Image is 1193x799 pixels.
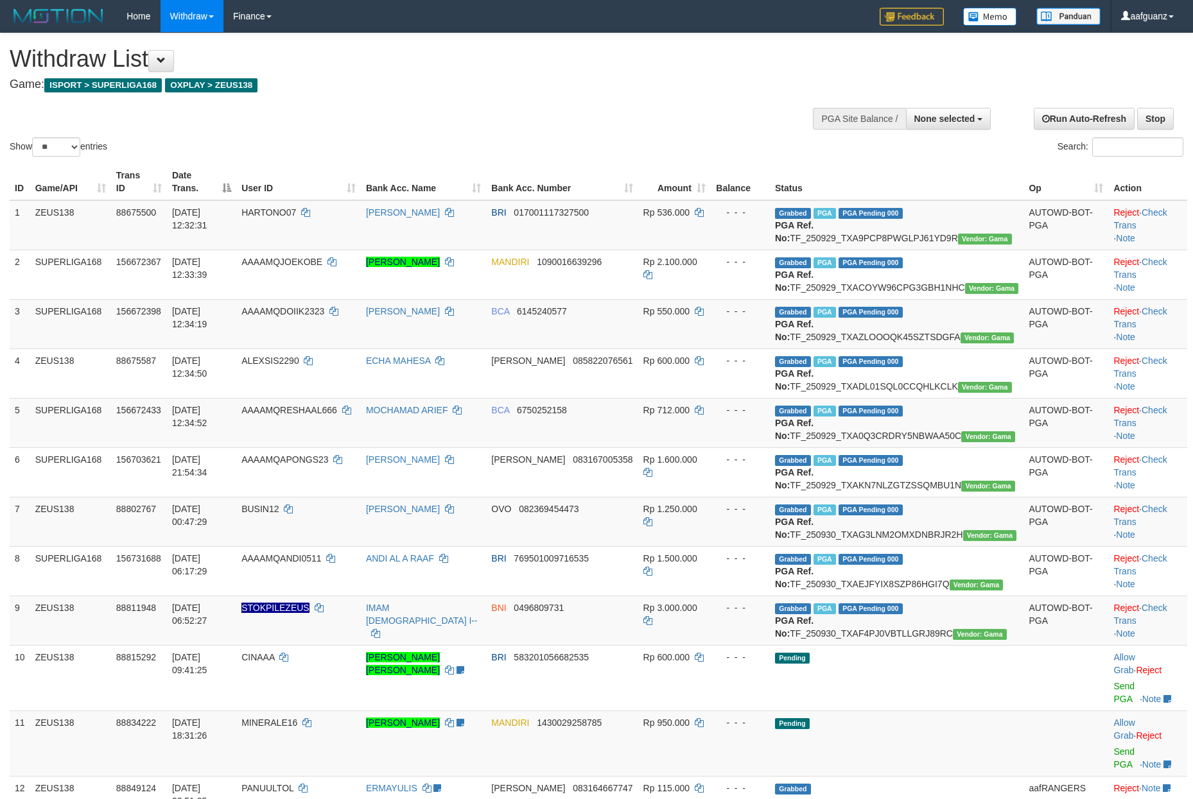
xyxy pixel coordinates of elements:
span: Marked by aafsoycanthlai [814,406,836,417]
span: BCA [491,405,509,415]
a: Reject [1113,553,1139,563]
span: Copy 017001117327500 to clipboard [514,207,589,218]
span: PGA Pending [839,356,903,367]
span: 88815292 [116,652,156,662]
button: None selected [906,108,991,130]
td: AUTOWD-BOT-PGA [1023,250,1108,299]
span: BRI [491,652,506,662]
span: [DATE] 12:34:52 [172,405,207,428]
td: · · [1108,299,1187,348]
span: [PERSON_NAME] [491,356,565,366]
span: Marked by aaftrukkakada [814,208,836,219]
a: [PERSON_NAME] [366,207,440,218]
b: PGA Ref. No: [775,517,814,540]
span: Copy 0496809731 to clipboard [514,603,564,613]
span: AAAAMQRESHAAL666 [241,405,337,415]
a: Check Trans [1113,405,1167,428]
span: PGA Pending [839,455,903,466]
span: AAAAMQAPONGS23 [241,454,328,465]
td: TF_250929_TXADL01SQL0CCQHLKCLK [770,348,1023,398]
span: Vendor URL: https://trx31.1velocity.biz [961,481,1015,492]
td: · · [1108,200,1187,250]
label: Search: [1058,137,1183,157]
a: Check Trans [1113,356,1167,379]
a: Check Trans [1113,603,1167,626]
span: Copy 083164667747 to clipboard [573,783,632,793]
h1: Withdraw List [10,46,783,72]
span: Grabbed [775,603,811,614]
a: ANDI AL A RAAF [366,553,434,563]
a: Note [1142,759,1162,769]
span: Rp 600.000 [643,356,690,366]
span: Grabbed [775,455,811,466]
span: BRI [491,553,506,563]
b: PGA Ref. No: [775,615,814,639]
a: Reject [1113,405,1139,415]
span: 88675500 [116,207,156,218]
td: 8 [10,546,30,596]
span: Nama rekening ada tanda titik/strip, harap diedit [241,603,309,613]
span: BUSIN12 [241,504,279,514]
td: · · [1108,398,1187,447]
th: Action [1108,164,1187,200]
span: Marked by aafsreyleap [814,603,836,614]
span: Vendor URL: https://trx31.1velocity.biz [958,234,1012,245]
div: - - - [716,503,765,515]
span: PGA Pending [839,257,903,268]
a: Note [1142,694,1162,704]
div: - - - [716,552,765,565]
span: 156731688 [116,553,161,563]
td: TF_250929_TXA9PCP8PWGLPJ61YD9R [770,200,1023,250]
a: Reject [1136,730,1162,741]
label: Show entries [10,137,107,157]
td: AUTOWD-BOT-PGA [1023,546,1108,596]
span: [DATE] 12:32:31 [172,207,207,230]
th: Balance [711,164,770,200]
a: Check Trans [1113,553,1167,576]
a: Note [1116,579,1135,589]
span: Copy 1430029258785 to clipboard [537,717,602,728]
span: Vendor URL: https://trx31.1velocity.biz [961,431,1015,442]
td: ZEUS138 [30,348,111,398]
span: 88675587 [116,356,156,366]
a: ERMAYULIS [366,783,417,793]
span: [DATE] 12:34:19 [172,306,207,329]
a: [PERSON_NAME] [366,504,440,514]
div: - - - [716,651,765,664]
td: SUPERLIGA168 [30,299,111,348]
span: Rp 1.250.000 [643,504,697,514]
th: Op: activate to sort column ascending [1023,164,1108,200]
td: 10 [10,645,30,710]
th: Amount: activate to sort column ascending [638,164,711,200]
a: Note [1116,332,1135,342]
td: TF_250930_TXAF4PJ0VBTLLGRJ89RC [770,596,1023,645]
th: Bank Acc. Number: activate to sort column ascending [486,164,638,200]
span: Grabbed [775,307,811,318]
span: AAAAMQANDI0511 [241,553,322,563]
td: · · [1108,546,1187,596]
span: Grabbed [775,406,811,417]
th: Game/API: activate to sort column ascending [30,164,111,200]
a: Reject [1113,603,1139,613]
td: 9 [10,596,30,645]
td: · · [1108,596,1187,645]
span: Marked by aafromsomean [814,554,836,565]
span: · [1113,717,1136,741]
td: · · [1108,250,1187,299]
span: [DATE] 12:34:50 [172,356,207,379]
a: Reject [1113,257,1139,267]
th: Bank Acc. Name: activate to sort column ascending [361,164,486,200]
div: - - - [716,255,765,268]
td: TF_250929_TXAZLOOOQK45SZTSDGFA [770,299,1023,348]
span: Rp 950.000 [643,717,690,728]
a: Note [1116,628,1135,639]
a: Reject [1113,207,1139,218]
td: ZEUS138 [30,497,111,546]
b: PGA Ref. No: [775,220,814,243]
span: HARTONO07 [241,207,296,218]
span: Vendor URL: https://trx31.1velocity.biz [953,629,1007,640]
td: 3 [10,299,30,348]
span: PANUULTOL [241,783,293,793]
span: [PERSON_NAME] [491,454,565,465]
div: - - - [716,404,765,417]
